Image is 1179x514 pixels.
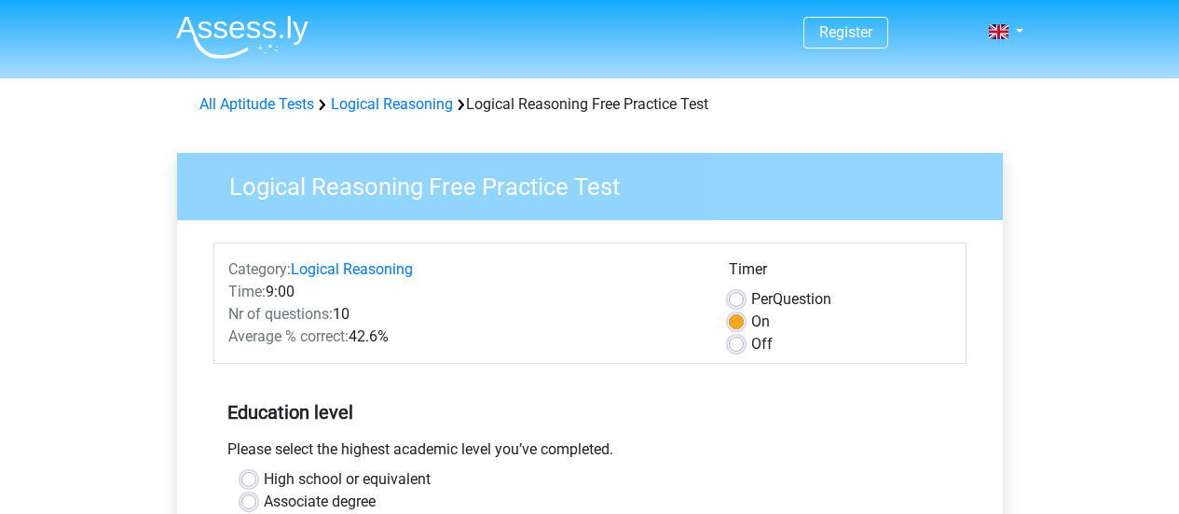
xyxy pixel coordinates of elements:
[291,260,413,278] a: Logical Reasoning
[207,165,989,201] h3: Logical Reasoning Free Practice Test
[751,311,770,333] label: On
[751,290,773,308] span: Per
[228,283,266,300] span: Time:
[214,281,715,303] div: 9:00
[751,288,831,311] label: Question
[729,258,952,288] div: Timer
[264,468,431,491] label: High school or equivalent
[331,95,453,113] a: Logical Reasoning
[227,394,953,431] h5: Education level
[228,305,333,323] span: Nr of questions:
[214,303,715,326] div: 10
[214,326,715,348] div: 42.6%
[751,333,773,355] label: Off
[176,15,308,59] img: Assessly
[213,438,967,468] div: Please select the highest academic level you’ve completed.
[819,23,872,41] a: Register
[192,93,988,116] div: Logical Reasoning Free Practice Test
[228,260,291,278] span: Category:
[199,95,314,113] a: All Aptitude Tests
[264,491,376,513] label: Associate degree
[228,327,349,345] span: Average % correct:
